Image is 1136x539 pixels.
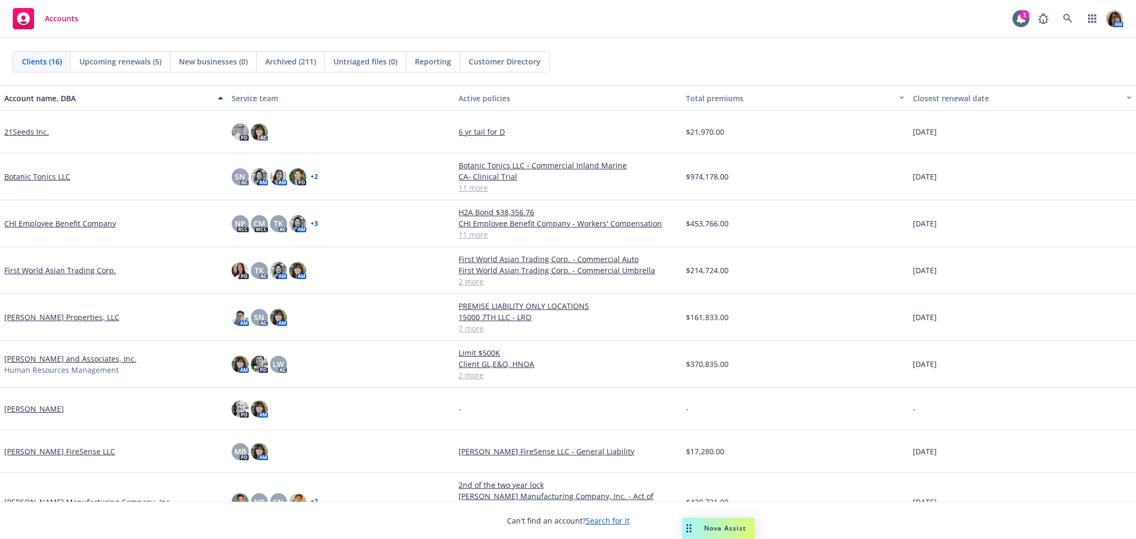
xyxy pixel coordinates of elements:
div: Total premiums [686,93,893,104]
span: TK [255,265,264,276]
img: photo [1106,10,1123,27]
img: photo [251,168,268,185]
span: SN [273,496,283,508]
span: Nova Assist [704,524,746,533]
a: Botanic Tonics LLC - Commercial Inland Marine [459,160,677,171]
img: photo [251,443,268,460]
span: SN [235,171,245,182]
span: [DATE] [913,312,937,323]
span: $161,833.00 [686,312,729,323]
span: [DATE] [913,358,937,370]
a: + 2 [310,499,318,505]
div: Service team [232,93,451,104]
a: CA- Clinical Trial [459,171,677,182]
span: NP [235,218,246,229]
span: Upcoming renewals (5) [79,56,161,67]
span: [DATE] [913,446,937,457]
span: Accounts [45,14,78,23]
img: photo [289,493,306,510]
a: Client GL,E&O, HNOA [459,358,677,370]
a: [PERSON_NAME] Manufacturing Company, Inc. - Act of Workplace Violence / Stalking Threat [459,491,677,513]
a: Search [1057,8,1078,29]
span: $370,835.00 [686,358,729,370]
span: Clients (16) [22,56,62,67]
span: [DATE] [913,126,937,137]
span: TK [274,218,283,229]
span: $17,280.00 [686,446,724,457]
a: [PERSON_NAME] Manufacturing Company, Inc. [4,496,172,508]
a: + 2 [310,174,318,180]
a: Report a Bug [1033,8,1054,29]
span: - [913,403,916,414]
a: H2A Bond $38,356.76 [459,207,677,218]
a: Accounts [9,4,83,34]
a: CHI Employee Benefit Company [4,218,116,229]
span: CM [254,218,265,229]
span: Archived (211) [265,56,316,67]
a: 2 more [459,370,677,381]
img: photo [289,215,306,232]
img: photo [270,262,287,279]
a: [PERSON_NAME] and Associates, Inc. [4,353,136,364]
span: $21,970.00 [686,126,724,137]
button: Closest renewal date [909,85,1136,111]
a: 11 more [459,229,677,240]
a: Switch app [1082,8,1103,29]
a: CHI Employee Benefit Company - Workers' Compensation [459,218,677,229]
img: photo [270,168,287,185]
img: photo [232,493,249,510]
span: [DATE] [913,496,937,508]
a: [PERSON_NAME] FireSense LLC [4,446,115,457]
span: $974,178.00 [686,171,729,182]
span: [DATE] [913,171,937,182]
button: Active policies [454,85,682,111]
a: [PERSON_NAME] [4,403,64,414]
a: 6 yr tail for D [459,126,677,137]
a: 21Seeds Inc. [4,126,49,137]
button: Nova Assist [682,518,755,539]
span: LW [273,358,284,370]
a: 15000 7TH LLC - LRO [459,312,677,323]
span: Reporting [415,56,451,67]
div: Drag to move [682,518,696,539]
img: photo [232,124,249,141]
img: photo [251,124,268,141]
a: Search for it [586,516,630,526]
img: photo [232,401,249,418]
a: Botanic Tonics LLC [4,171,70,182]
a: 7 more [459,323,677,334]
img: photo [251,356,268,373]
a: [PERSON_NAME] Properties, LLC [4,312,119,323]
span: - [459,403,461,414]
span: - [686,403,689,414]
div: Account name, DBA [4,93,211,104]
div: Active policies [459,93,677,104]
div: Closest renewal date [913,93,1120,104]
span: [DATE] [913,218,937,229]
img: photo [232,356,249,373]
a: 2 more [459,276,677,287]
span: [DATE] [913,265,937,276]
span: SN [254,312,264,323]
img: photo [232,262,249,279]
div: 1 [1020,10,1029,20]
a: 11 more [459,182,677,193]
span: NP [254,496,265,508]
img: photo [289,168,306,185]
a: 2nd of the two year lock [459,479,677,491]
a: First World Asian Trading Corp. - Commercial Umbrella [459,265,677,276]
span: Customer Directory [469,56,541,67]
span: $429,721.00 [686,496,729,508]
span: Human Resources Management [4,364,119,375]
span: MB [234,446,246,457]
button: Total premiums [682,85,909,111]
button: Service team [227,85,455,111]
